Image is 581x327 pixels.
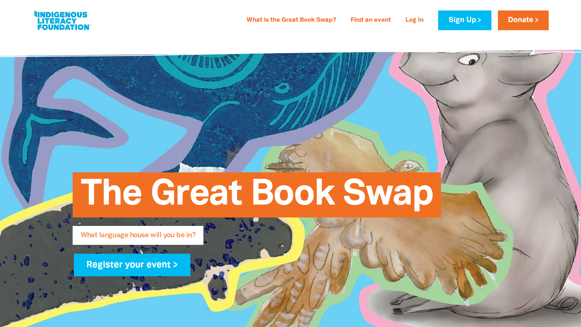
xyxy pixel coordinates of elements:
span: What language house will you be in? [81,232,195,245]
span: The Great Book Swap [81,178,433,217]
a: Donate [498,10,549,30]
a: What is the Great Book Swap? [242,14,341,27]
a: Sign Up [438,10,491,30]
a: Log In [401,14,428,27]
a: Find an event [346,14,396,27]
a: Register your event > [74,254,190,276]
